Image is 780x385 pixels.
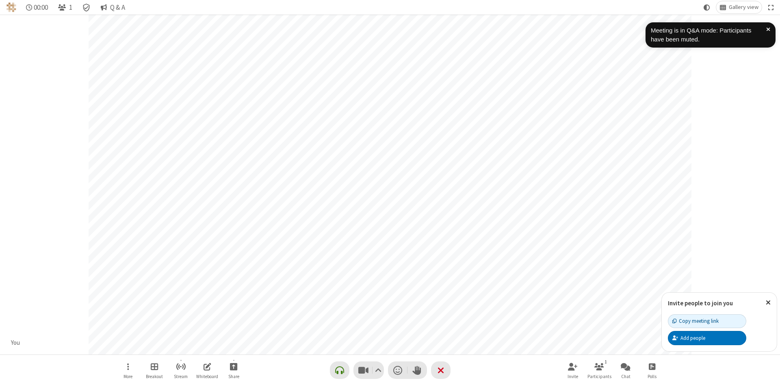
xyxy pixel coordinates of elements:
[407,361,427,379] button: Raise hand
[79,1,94,13] div: Meeting details Encryption enabled
[568,374,578,379] span: Invite
[6,2,16,12] img: QA Selenium DO NOT DELETE OR CHANGE
[760,293,777,313] button: Close popover
[97,1,128,13] button: Q & A
[668,314,746,328] button: Copy meeting link
[621,374,630,379] span: Chat
[174,374,188,379] span: Stream
[587,374,611,379] span: Participants
[587,359,611,382] button: Open participant list
[23,1,52,13] div: Timer
[69,4,72,11] span: 1
[142,359,167,382] button: Manage Breakout Rooms
[640,359,664,382] button: Open poll
[651,26,766,44] div: Meeting is in Q&A mode: Participants have been muted.
[110,4,125,11] span: Q & A
[196,374,218,379] span: Whiteboard
[330,361,349,379] button: Connect your audio
[8,338,23,348] div: You
[668,299,733,307] label: Invite people to join you
[388,361,407,379] button: Send a reaction
[146,374,163,379] span: Breakout
[716,1,762,13] button: Change layout
[648,374,656,379] span: Polls
[123,374,132,379] span: More
[765,1,777,13] button: Fullscreen
[672,317,719,325] div: Copy meeting link
[221,359,246,382] button: Start sharing
[54,1,76,13] button: Open participant list
[34,4,48,11] span: 00:00
[169,359,193,382] button: Start streaming
[613,359,638,382] button: Open chat
[729,4,758,11] span: Gallery view
[602,358,609,365] div: 1
[195,359,219,382] button: Open shared whiteboard
[700,1,713,13] button: Using system theme
[431,361,451,379] button: End or leave meeting
[228,374,239,379] span: Share
[373,361,383,379] button: Video setting
[353,361,384,379] button: Stop video (Alt+V)
[668,331,746,345] button: Add people
[561,359,585,382] button: Invite participants (Alt+I)
[116,359,140,382] button: Open menu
